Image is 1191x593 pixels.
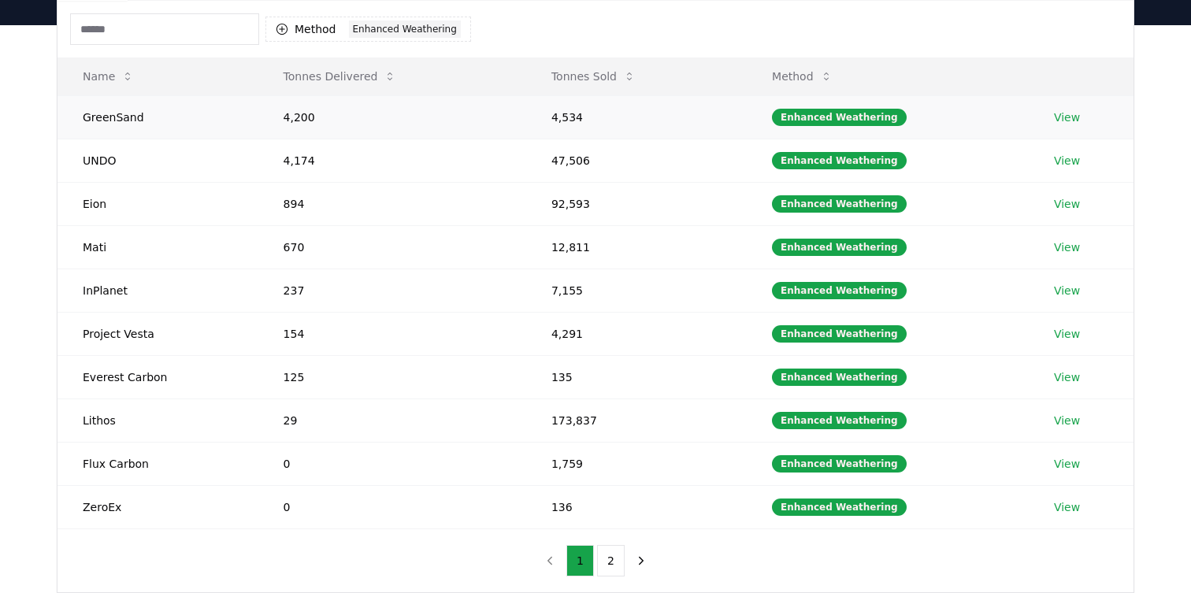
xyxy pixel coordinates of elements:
td: 12,811 [526,225,747,269]
button: Tonnes Sold [539,61,648,92]
td: InPlanet [58,269,258,312]
a: View [1054,283,1080,298]
td: Eion [58,182,258,225]
button: 2 [597,545,625,576]
a: View [1054,499,1080,515]
div: Enhanced Weathering [772,412,907,429]
div: Enhanced Weathering [772,455,907,473]
td: 4,200 [258,95,526,139]
td: 125 [258,355,526,398]
button: next page [628,545,655,576]
button: Tonnes Delivered [271,61,410,92]
a: View [1054,326,1080,342]
a: View [1054,109,1080,125]
td: 136 [526,485,747,528]
td: ZeroEx [58,485,258,528]
td: 0 [258,485,526,528]
td: GreenSand [58,95,258,139]
td: 894 [258,182,526,225]
button: 1 [566,545,594,576]
div: Enhanced Weathering [772,369,907,386]
div: Enhanced Weathering [772,195,907,213]
td: 47,506 [526,139,747,182]
td: 92,593 [526,182,747,225]
button: Name [70,61,147,92]
td: UNDO [58,139,258,182]
td: Mati [58,225,258,269]
td: 4,174 [258,139,526,182]
div: Enhanced Weathering [772,109,907,126]
td: 154 [258,312,526,355]
div: Enhanced Weathering [349,20,461,38]
div: Enhanced Weathering [772,152,907,169]
td: 1,759 [526,442,747,485]
td: Flux Carbon [58,442,258,485]
div: Enhanced Weathering [772,325,907,343]
td: 4,534 [526,95,747,139]
td: 237 [258,269,526,312]
a: View [1054,153,1080,169]
td: 135 [526,355,747,398]
td: 173,837 [526,398,747,442]
td: Project Vesta [58,312,258,355]
td: 670 [258,225,526,269]
td: 0 [258,442,526,485]
button: Method [759,61,845,92]
td: 29 [258,398,526,442]
a: View [1054,456,1080,472]
a: View [1054,413,1080,428]
div: Enhanced Weathering [772,282,907,299]
a: View [1054,196,1080,212]
a: View [1054,369,1080,385]
td: Lithos [58,398,258,442]
td: 7,155 [526,269,747,312]
div: Enhanced Weathering [772,239,907,256]
div: Enhanced Weathering [772,498,907,516]
td: 4,291 [526,312,747,355]
td: Everest Carbon [58,355,258,398]
button: MethodEnhanced Weathering [265,17,471,42]
a: View [1054,239,1080,255]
